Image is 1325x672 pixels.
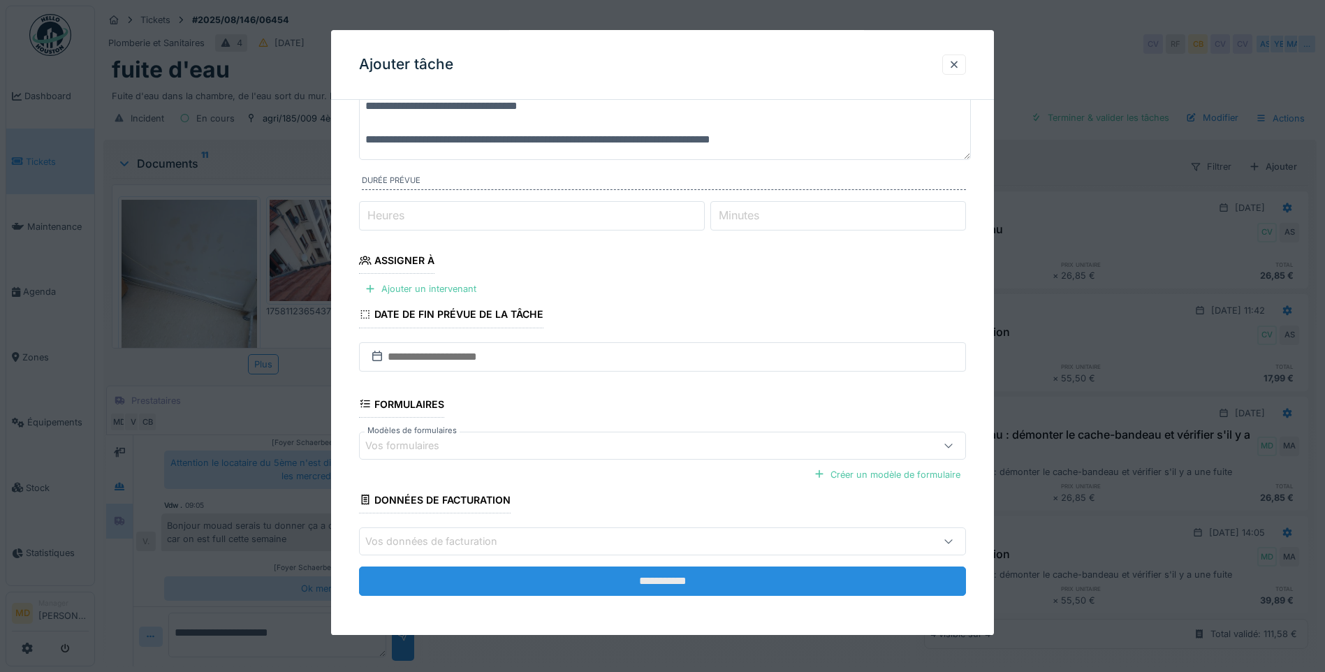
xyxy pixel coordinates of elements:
label: Heures [365,207,407,224]
h3: Ajouter tâche [359,56,453,73]
label: Minutes [716,207,762,224]
div: Vos données de facturation [365,534,517,549]
label: Durée prévue [362,175,966,191]
div: Ajouter un intervenant [359,279,482,298]
div: Formulaires [359,394,444,418]
div: Assigner à [359,250,434,274]
div: Créer un modèle de formulaire [808,465,966,484]
div: Date de fin prévue de la tâche [359,305,543,328]
div: Vos formulaires [365,438,459,453]
div: Données de facturation [359,490,511,513]
label: Modèles de formulaires [365,425,460,437]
